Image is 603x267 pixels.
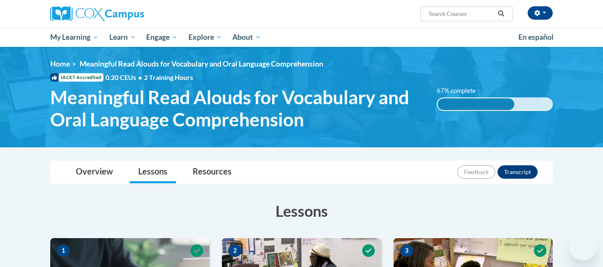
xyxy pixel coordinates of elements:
[50,6,209,21] a: Cox Campus
[38,28,565,47] div: Main menu
[109,32,136,42] span: Learn
[50,200,553,221] h3: Lessons
[232,32,261,42] span: About
[144,73,193,81] span: 2 Training Hours
[141,28,183,47] a: Engage
[437,86,485,95] label: 67% complete
[146,32,178,42] span: Engage
[184,161,240,183] a: Resources
[80,59,323,68] span: Meaningful Read Alouds for Vocabulary and Oral Language Comprehension
[228,244,242,257] span: 2
[569,234,596,260] iframe: Button to launch messaging window
[45,28,104,47] a: My Learning
[438,98,514,110] div: 67% complete
[104,28,141,47] a: Learn
[457,165,495,179] button: Feedback
[400,244,413,257] span: 3
[50,86,424,131] span: Meaningful Read Alouds for Vocabulary and Oral Language Comprehension
[57,244,70,257] span: 1
[50,6,144,21] img: Cox Campus
[528,6,553,20] button: Account Settings
[50,32,98,42] span: My Learning
[513,28,559,46] a: En español
[518,33,554,41] span: En español
[227,28,267,47] a: About
[130,161,176,183] a: Lessons
[138,73,142,81] span: •
[67,161,121,183] a: Overview
[428,9,495,19] input: Search Courses
[188,32,222,42] span: Explore
[50,59,70,68] a: Home
[497,165,538,179] button: Transcript
[50,73,103,82] span: IACET Accredited
[495,9,508,19] button: Search
[183,28,227,47] a: Explore
[106,73,144,82] span: 0.20 CEUs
